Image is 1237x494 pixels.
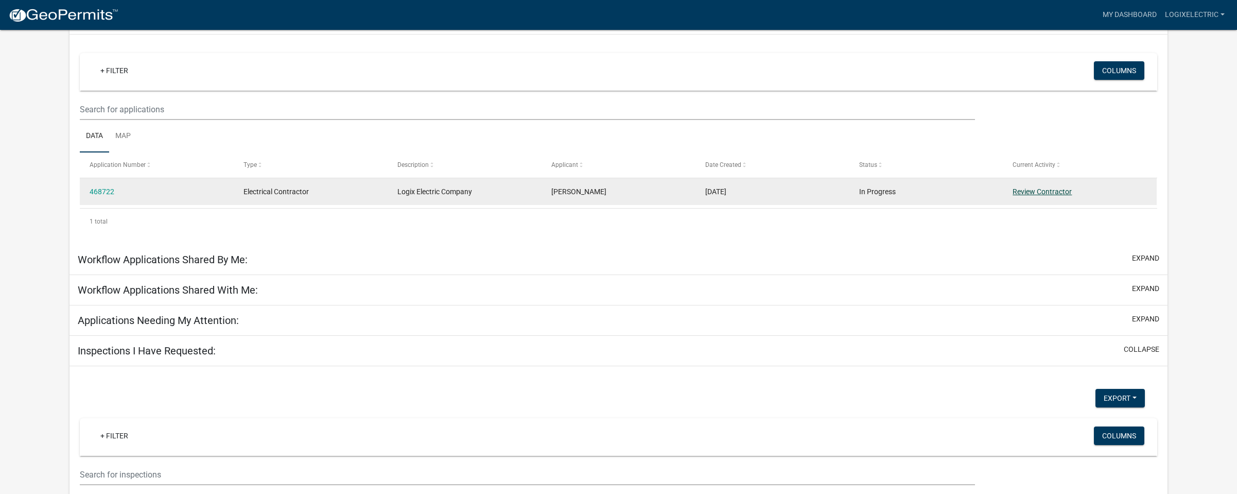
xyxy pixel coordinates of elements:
[80,120,109,153] a: Data
[243,188,309,196] span: Electrical Contractor
[397,161,429,168] span: Description
[1003,152,1157,177] datatable-header-cell: Current Activity
[1094,427,1144,445] button: Columns
[695,152,849,177] datatable-header-cell: Date Created
[109,120,137,153] a: Map
[1161,5,1229,25] a: LogixElectric
[243,161,257,168] span: Type
[705,161,741,168] span: Date Created
[859,188,896,196] span: In Progress
[1094,61,1144,80] button: Columns
[80,464,975,485] input: Search for inspections
[80,209,1157,234] div: 1 total
[90,161,146,168] span: Application Number
[69,35,1168,245] div: collapse
[1132,253,1159,264] button: expand
[705,188,726,196] span: 08/25/2025
[1013,161,1055,168] span: Current Activity
[388,152,542,177] datatable-header-cell: Description
[1013,188,1072,196] a: Review Contractor
[551,161,578,168] span: Applicant
[849,152,1003,177] datatable-header-cell: Status
[90,188,114,196] a: 468722
[92,427,136,445] a: + Filter
[78,253,248,266] h5: Workflow Applications Shared By Me:
[78,345,216,357] h5: Inspections I Have Requested:
[80,152,234,177] datatable-header-cell: Application Number
[1132,314,1159,325] button: expand
[1095,389,1145,407] button: Export
[78,284,258,296] h5: Workflow Applications Shared With Me:
[551,188,606,196] span: Jameel Gibbs
[859,161,877,168] span: Status
[542,152,695,177] datatable-header-cell: Applicant
[1099,5,1161,25] a: My Dashboard
[92,61,136,80] a: + Filter
[1124,344,1159,355] button: collapse
[78,314,239,327] h5: Applications Needing My Attention:
[1132,283,1159,294] button: expand
[80,99,975,120] input: Search for applications
[234,152,388,177] datatable-header-cell: Type
[397,188,472,196] span: Logix Electric Company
